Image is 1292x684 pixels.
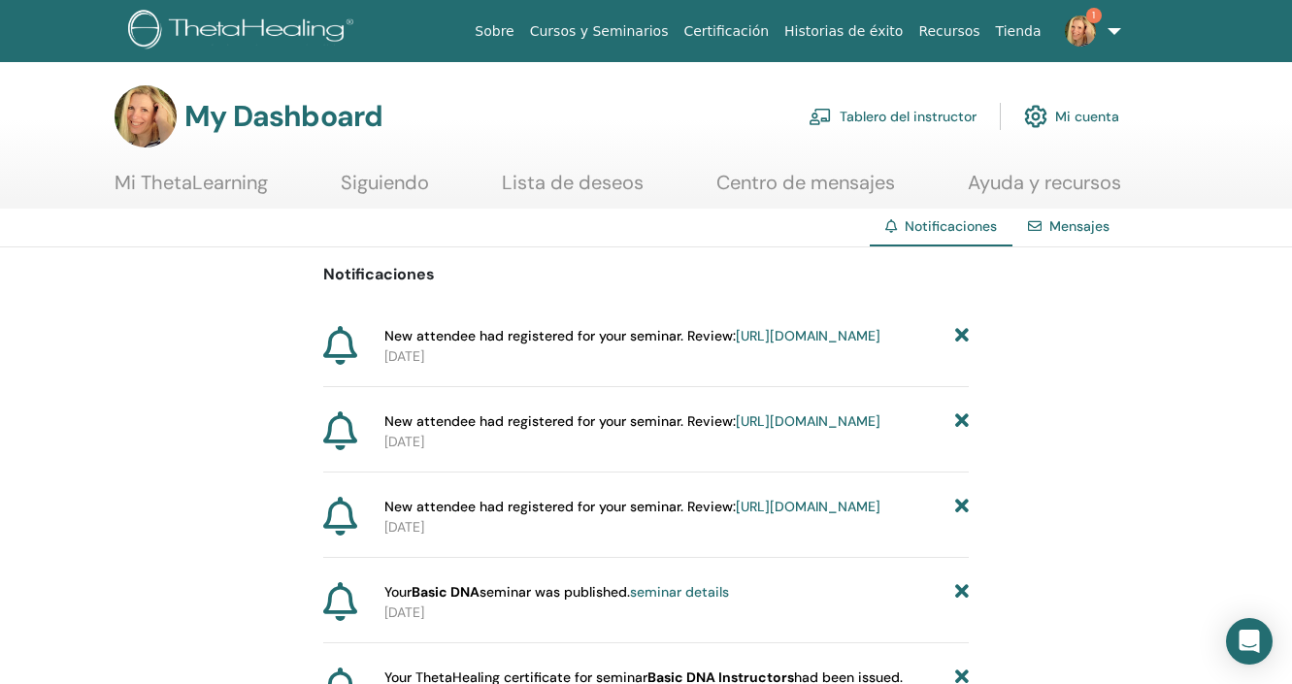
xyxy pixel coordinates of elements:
[502,171,644,209] a: Lista de deseos
[988,14,1049,49] a: Tienda
[630,583,729,601] a: seminar details
[676,14,777,49] a: Certificación
[736,327,880,344] a: [URL][DOMAIN_NAME]
[522,14,677,49] a: Cursos y Seminarios
[384,326,880,346] span: New attendee had registered for your seminar. Review:
[809,108,832,125] img: chalkboard-teacher.svg
[384,411,880,432] span: New attendee had registered for your seminar. Review:
[384,346,969,367] p: [DATE]
[716,171,895,209] a: Centro de mensajes
[968,171,1121,209] a: Ayuda y recursos
[341,171,429,209] a: Siguiendo
[384,582,729,603] span: Your seminar was published.
[809,95,977,138] a: Tablero del instructor
[384,603,969,623] p: [DATE]
[467,14,521,49] a: Sobre
[905,217,997,235] span: Notificaciones
[115,85,177,147] img: default.jpg
[115,171,268,209] a: Mi ThetaLearning
[323,263,970,286] p: Notificaciones
[1024,95,1119,138] a: Mi cuenta
[1086,8,1102,23] span: 1
[1065,16,1096,47] img: default.jpg
[777,14,911,49] a: Historias de éxito
[736,412,880,430] a: [URL][DOMAIN_NAME]
[736,498,880,515] a: [URL][DOMAIN_NAME]
[1049,217,1110,235] a: Mensajes
[128,10,360,53] img: logo.png
[412,583,480,601] strong: Basic DNA
[384,432,969,452] p: [DATE]
[1226,618,1273,665] div: Open Intercom Messenger
[384,517,969,537] p: [DATE]
[184,99,382,134] h3: My Dashboard
[911,14,987,49] a: Recursos
[384,497,880,517] span: New attendee had registered for your seminar. Review:
[1024,100,1047,133] img: cog.svg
